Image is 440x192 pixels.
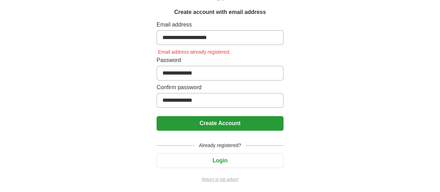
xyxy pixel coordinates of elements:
label: Confirm password [157,83,283,92]
span: Already registered? [195,142,245,149]
span: Email address already registered. [157,49,232,55]
button: Login [157,153,283,168]
a: Login [157,158,283,163]
a: Return to job advert [157,176,283,183]
button: Create Account [157,116,283,131]
label: Password [157,56,283,64]
h1: Create account with email address [174,8,266,16]
label: Email address [157,21,283,29]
